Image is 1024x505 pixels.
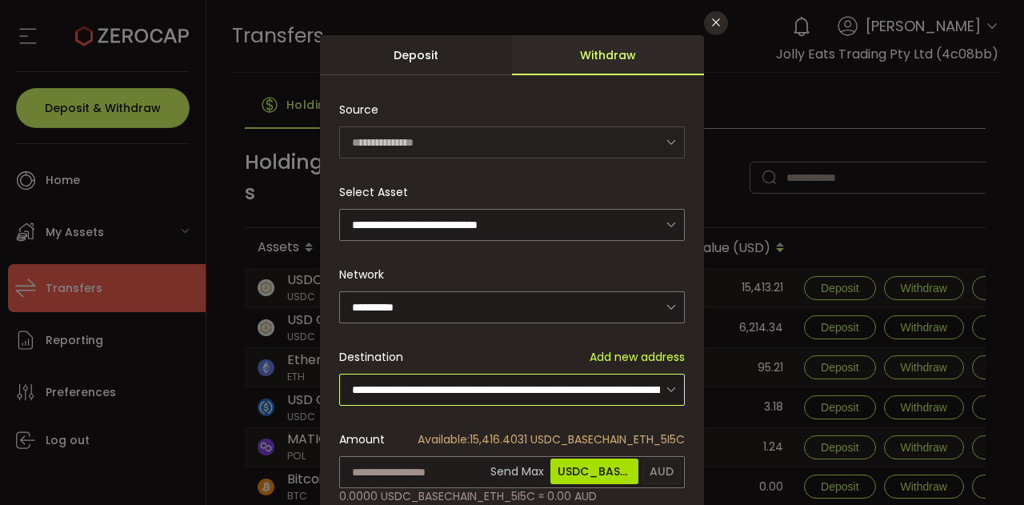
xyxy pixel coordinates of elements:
span: Amount [339,431,385,448]
iframe: Chat Widget [944,428,1024,505]
span: Source [339,94,378,126]
span: Available: [418,431,470,447]
span: 15,416.4031 USDC_BASECHAIN_ETH_5I5C [418,431,685,448]
label: Select Asset [339,184,418,200]
span: AUD [642,459,681,484]
span: Send Max [488,455,546,487]
span: 0.0000 USDC_BASECHAIN_ETH_5I5C ≈ 0.00 AUD [339,488,597,505]
div: Deposit [320,35,512,75]
label: Network [339,267,394,283]
span: Destination [339,349,403,365]
div: Withdraw [512,35,704,75]
span: USDC_BASECHAIN_ETH_5I5C [550,459,638,484]
span: Add new address [590,349,685,366]
button: Close [704,11,728,35]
